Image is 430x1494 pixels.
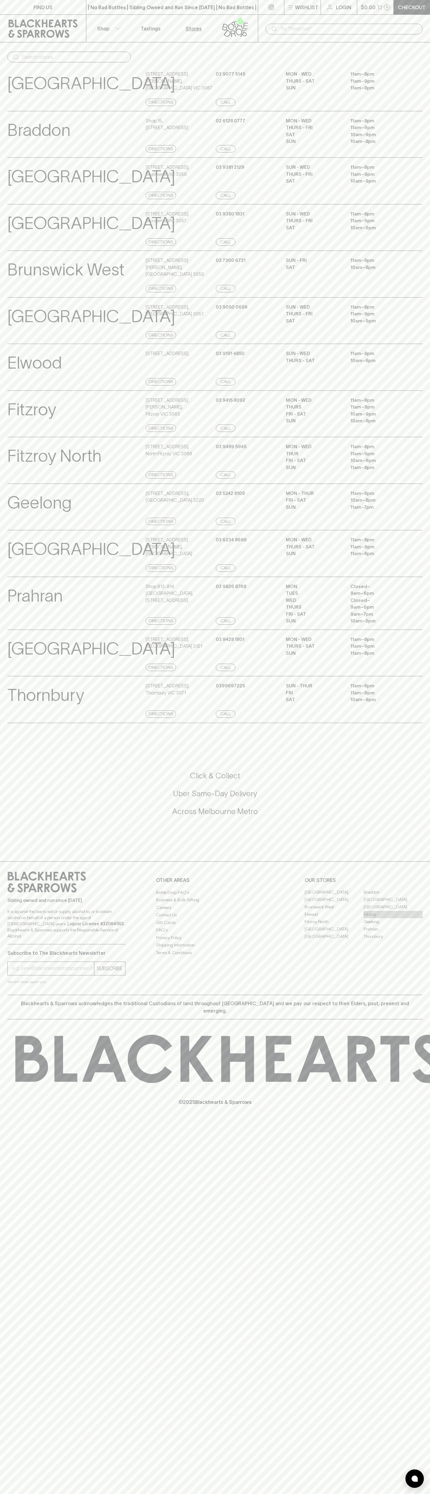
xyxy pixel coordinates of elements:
p: 03 9826 8768 [216,583,246,590]
p: 11am – 8pm [350,257,406,264]
p: SUN - WED [286,304,341,311]
a: Directions [146,425,176,432]
a: Call [216,238,235,246]
p: 11am – 8pm [350,397,406,404]
p: Elwood [7,350,62,376]
a: Call [216,564,235,572]
a: FAQ's [156,927,274,934]
a: Brunswick West [305,903,364,911]
p: [GEOGRAPHIC_DATA] [7,164,175,189]
p: Subscribe to The Blackhearts Newsletter [7,949,125,957]
p: SAT [286,224,341,231]
p: [STREET_ADDRESS] , Brunswick VIC 3057 [146,211,189,224]
p: MON - WED [286,397,341,404]
p: 11am – 9pm [350,543,406,551]
p: MON [286,583,341,590]
p: 11am – 9pm [350,217,406,224]
a: Braddon [364,889,423,896]
p: THURS - SAT [286,543,341,551]
a: Gift Cards [156,919,274,926]
p: 10am – 9pm [350,457,406,464]
p: SAT [286,178,341,185]
p: 03 9380 1831 [216,211,244,218]
p: Checkout [398,4,426,11]
a: Call [216,664,235,671]
a: Call [216,710,235,718]
p: MON - THUR [286,490,341,497]
p: 03 5242 8109 [216,490,245,497]
a: Bottle Drop FAQ's [156,889,274,896]
a: Privacy Policy [156,934,274,941]
p: [STREET_ADDRESS][PERSON_NAME] , [GEOGRAPHIC_DATA] [146,536,214,557]
strong: Liquor License #32064953 [67,921,124,926]
a: Directions [146,285,176,292]
p: [STREET_ADDRESS] , [GEOGRAPHIC_DATA] 3121 [146,636,202,650]
p: [GEOGRAPHIC_DATA] [7,304,175,329]
p: 03 9050 0659 [216,304,247,311]
p: MON - WED [286,71,341,78]
p: 03 9191 4850 [216,350,245,357]
a: Directions [146,378,176,385]
a: Directions [146,564,176,572]
p: 10am – 8pm [350,357,406,364]
p: 11am – 8pm [350,536,406,543]
p: 11am – 8pm [350,490,406,497]
p: 11am – 8pm [350,117,406,124]
p: OTHER AREAS [156,876,274,884]
p: 11am – 8pm [350,85,406,92]
p: 11am – 8pm [350,636,406,643]
p: THURS - FRI [286,217,341,224]
p: SUN [286,85,341,92]
p: THURS [286,604,341,611]
p: SUN - WED [286,350,341,357]
p: MON - WED [286,117,341,124]
p: 9am – 6pm [350,604,406,611]
a: Elwood [305,911,364,918]
p: Sibling owned and run since [DATE] [7,897,125,903]
p: It is against the law to sell or supply alcohol to, or to obtain alcohol on behalf of a person un... [7,908,125,939]
p: 11am – 9pm [350,310,406,318]
p: Shop 15 , [STREET_ADDRESS] [146,117,188,131]
p: SUN [286,550,341,557]
p: Closed – [350,583,406,590]
a: [GEOGRAPHIC_DATA] [364,896,423,903]
p: 03 6234 8696 [216,536,247,543]
input: Search stores [22,52,126,62]
a: [GEOGRAPHIC_DATA] [305,933,364,940]
p: THURS - SAT [286,78,341,85]
p: 10am – 8pm [350,264,406,271]
p: [GEOGRAPHIC_DATA] [7,536,175,562]
a: [GEOGRAPHIC_DATA] [305,889,364,896]
a: Directions [146,471,176,479]
p: 10am – 9pm [350,411,406,418]
p: THURS - SAT [286,643,341,650]
p: 03 7300 6721 [216,257,246,264]
a: Fitzroy North [305,918,364,926]
p: $0.00 [361,4,376,11]
p: 10am – 8pm [350,138,406,145]
h5: Across Melbourne Metro [7,806,423,816]
a: Call [216,425,235,432]
p: 11am – 7pm [350,504,406,511]
p: SUBSCRIBE [97,965,123,972]
a: Call [216,192,235,199]
a: Call [216,285,235,292]
p: FRI - SAT [286,457,341,464]
a: Prahran [364,926,423,933]
a: Call [216,617,235,625]
a: Directions [146,710,176,718]
p: 10am – 5pm [350,618,406,625]
p: Stores [186,25,202,32]
a: Call [216,378,235,385]
input: Try "Pinot noir" [280,24,418,34]
p: We will never spam you [7,979,125,985]
p: 9am – 6pm [350,590,406,597]
button: Shop [86,15,129,42]
a: [GEOGRAPHIC_DATA] [305,896,364,903]
p: SUN [286,618,341,625]
p: 03 9077 5145 [216,71,245,78]
p: MON - WED [286,636,341,643]
p: Fitzroy North [7,443,101,469]
p: 11am – 8pm [350,304,406,311]
p: 10am – 9pm [350,131,406,138]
